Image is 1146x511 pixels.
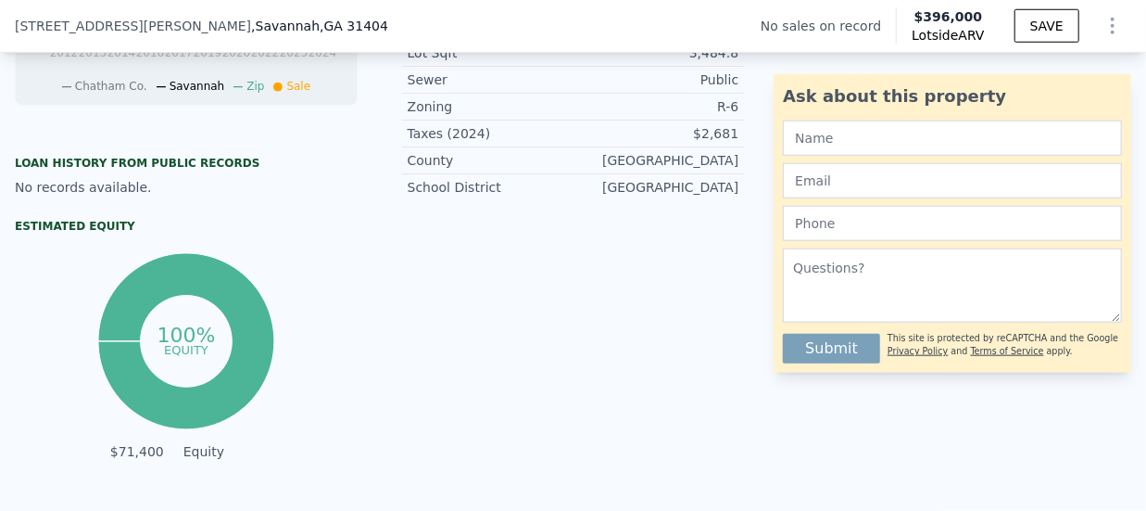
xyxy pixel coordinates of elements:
[1014,9,1079,43] button: SAVE
[408,97,573,116] div: Zoning
[280,47,309,60] tspan: 2023
[408,44,573,62] div: Lot Sqft
[573,70,738,89] div: Public
[251,17,388,35] span: , Savannah
[136,47,165,60] tspan: 2016
[157,324,215,347] tspan: 100%
[165,47,194,60] tspan: 2017
[180,441,263,462] td: Equity
[761,17,896,35] div: No sales on record
[783,163,1122,198] input: Email
[107,47,136,60] tspan: 2014
[573,44,738,62] div: 3,484.8
[109,441,165,462] td: $71,400
[912,26,984,45] span: Lotside ARV
[573,151,738,170] div: [GEOGRAPHIC_DATA]
[573,178,738,197] div: [GEOGRAPHIC_DATA]
[194,47,222,60] tspan: 2019
[408,124,573,143] div: Taxes (2024)
[573,124,738,143] div: $2,681
[971,346,1044,356] a: Terms of Service
[15,17,251,35] span: [STREET_ADDRESS][PERSON_NAME]
[783,121,1122,156] input: Name
[15,219,358,234] div: Estimated Equity
[914,9,983,24] span: $396,000
[408,178,573,197] div: School District
[246,80,264,93] span: Zip
[888,346,948,356] a: Privacy Policy
[408,70,573,89] div: Sewer
[164,343,208,357] tspan: equity
[309,47,337,60] tspan: 2024
[573,97,738,116] div: R-6
[170,80,225,93] span: Savannah
[15,156,358,171] div: Loan history from public records
[79,47,107,60] tspan: 2013
[50,47,79,60] tspan: 2012
[408,151,573,170] div: County
[783,206,1122,241] input: Phone
[783,334,880,364] button: Submit
[251,47,280,60] tspan: 2022
[320,19,388,33] span: , GA 31404
[888,326,1122,364] div: This site is protected by reCAPTCHA and the Google and apply.
[783,83,1122,109] div: Ask about this property
[15,178,358,197] div: No records available.
[286,80,310,93] span: Sale
[75,80,147,93] span: Chatham Co.
[222,47,251,60] tspan: 2020
[1094,7,1131,45] button: Show Options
